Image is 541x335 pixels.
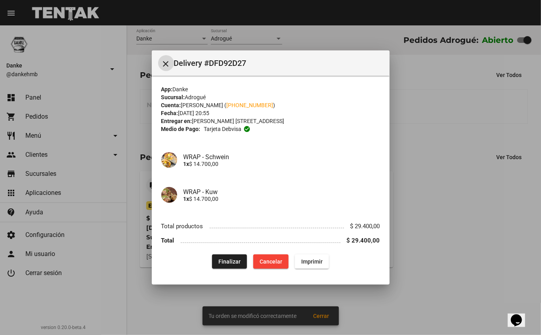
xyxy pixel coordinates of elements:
[260,258,282,265] span: Cancelar
[184,196,189,202] b: 1x
[161,219,380,233] li: Total productos $ 29.400,00
[218,258,241,265] span: Finalizar
[158,55,174,71] button: Cerrar
[161,233,380,248] li: Total $ 29.400,00
[204,125,241,133] span: Tarjeta debvisa
[227,102,273,108] a: [PHONE_NUMBER]
[301,258,323,265] span: Imprimir
[174,57,383,69] span: Delivery #DFD92D27
[184,188,380,196] h4: WRAP - Kuw
[212,254,247,269] button: Finalizar
[161,59,171,69] mat-icon: Cerrar
[161,187,177,203] img: a61464fd-7106-49b3-829c-908d720c6abd.png
[161,94,185,100] strong: Sucursal:
[161,125,201,133] strong: Medio de Pago:
[184,153,380,161] h4: WRAP - Schwein
[161,101,380,109] div: [PERSON_NAME] ( )
[184,196,380,202] p: $ 14.700,00
[508,303,533,327] iframe: chat widget
[161,109,380,117] div: [DATE] 20:55
[184,161,189,167] b: 1x
[161,102,181,108] strong: Cuenta:
[243,125,250,133] mat-icon: check_circle
[184,161,380,167] p: $ 14.700,00
[161,118,192,124] strong: Entregar en:
[161,86,173,92] strong: App:
[161,85,380,93] div: Danke
[253,254,289,269] button: Cancelar
[161,152,177,168] img: 5308311e-6b54-4505-91eb-fc6b1a7bef64.png
[295,254,329,269] button: Imprimir
[161,93,380,101] div: Adrogué
[161,110,178,116] strong: Fecha:
[161,117,380,125] div: [PERSON_NAME] [STREET_ADDRESS]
